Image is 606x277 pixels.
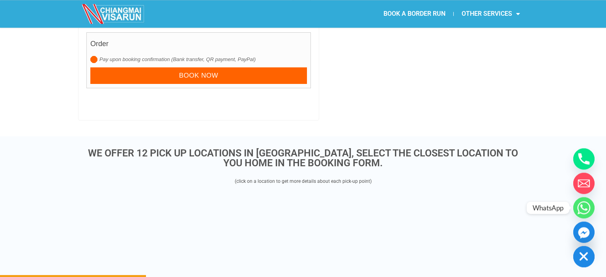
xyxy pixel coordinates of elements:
[90,56,307,63] label: Pay upon booking confirmation (Bank transfer, QR payment, PayPal)
[235,178,372,184] span: (click on a location to get more details about each pick-up point)
[303,5,528,23] nav: Menu
[376,5,453,23] a: BOOK A BORDER RUN
[454,5,528,23] a: OTHER SERVICES
[573,173,595,194] a: Email
[573,148,595,169] a: Phone
[82,148,524,168] h3: WE OFFER 12 PICK UP LOCATIONS IN [GEOGRAPHIC_DATA], SELECT THE CLOSEST LOCATION TO YOU HOME IN TH...
[90,36,307,56] h4: Order
[573,221,595,243] a: Facebook_Messenger
[573,197,595,218] a: Whatsapp
[90,67,307,84] input: Book now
